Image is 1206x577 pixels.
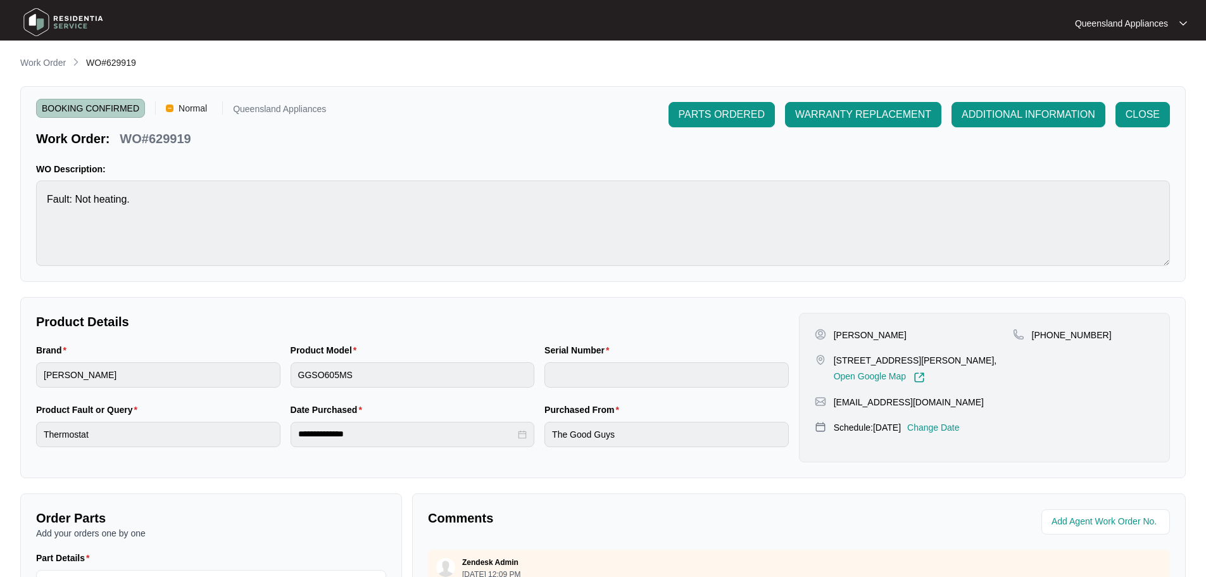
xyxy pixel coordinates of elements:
[544,344,614,357] label: Serial Number
[36,163,1170,175] p: WO Description:
[36,313,789,331] p: Product Details
[36,527,386,540] p: Add your orders one by one
[36,403,142,416] label: Product Fault or Query
[36,552,95,564] label: Part Details
[36,130,110,148] p: Work Order:
[298,428,516,441] input: Date Purchased
[20,56,66,69] p: Work Order
[1052,514,1162,529] input: Add Agent Work Order No.
[1179,20,1187,27] img: dropdown arrow
[291,362,535,388] input: Product Model
[815,354,826,365] img: map-pin
[291,344,362,357] label: Product Model
[173,99,212,118] span: Normal
[834,372,925,383] a: Open Google Map
[1126,107,1160,122] span: CLOSE
[120,130,191,148] p: WO#629919
[815,421,826,433] img: map-pin
[952,102,1105,127] button: ADDITIONAL INFORMATION
[544,422,789,447] input: Purchased From
[962,107,1095,122] span: ADDITIONAL INFORMATION
[462,557,518,567] p: Zendesk Admin
[669,102,775,127] button: PARTS ORDERED
[834,329,907,341] p: [PERSON_NAME]
[815,396,826,407] img: map-pin
[1013,329,1024,340] img: map-pin
[795,107,931,122] span: WARRANTY REPLACEMENT
[36,422,280,447] input: Product Fault or Query
[815,329,826,340] img: user-pin
[785,102,941,127] button: WARRANTY REPLACEMENT
[36,181,1170,266] textarea: Fault: Not heating.
[166,105,173,112] img: Vercel Logo
[233,105,326,118] p: Queensland Appliances
[1075,17,1168,30] p: Queensland Appliances
[36,344,72,357] label: Brand
[544,403,624,416] label: Purchased From
[1115,102,1170,127] button: CLOSE
[36,509,386,527] p: Order Parts
[1032,329,1112,341] p: [PHONE_NUMBER]
[436,558,455,577] img: user.svg
[834,354,997,367] p: [STREET_ADDRESS][PERSON_NAME],
[86,58,136,68] span: WO#629919
[36,99,145,118] span: BOOKING CONFIRMED
[36,362,280,388] input: Brand
[914,372,925,383] img: Link-External
[18,56,68,70] a: Work Order
[291,403,367,416] label: Date Purchased
[679,107,765,122] span: PARTS ORDERED
[907,421,960,434] p: Change Date
[834,396,984,409] p: [EMAIL_ADDRESS][DOMAIN_NAME]
[834,421,901,434] p: Schedule: [DATE]
[71,57,81,67] img: chevron-right
[19,3,108,41] img: residentia service logo
[544,362,789,388] input: Serial Number
[428,509,790,527] p: Comments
